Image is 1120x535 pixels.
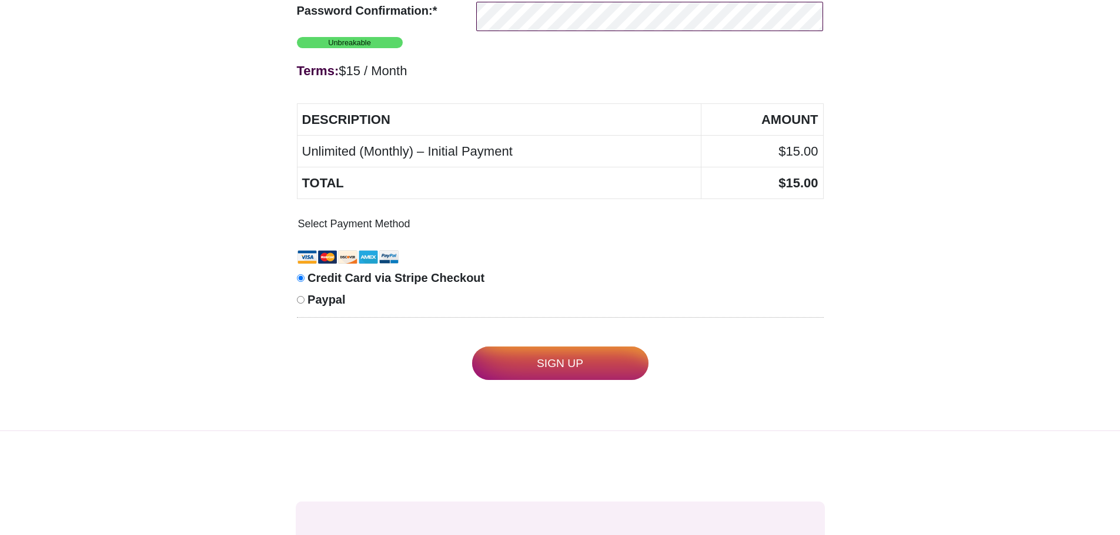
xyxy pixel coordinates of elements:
[297,104,701,136] th: Description
[701,104,824,136] th: Amount
[472,346,648,380] input: Sign Up
[297,213,412,235] legend: Select Payment Method
[307,293,345,306] span: Paypal
[297,2,470,19] label: Password Confirmation:*
[297,37,403,48] span: Unbreakable
[297,296,305,304] input: Paypal
[297,167,701,199] th: Total
[297,63,339,78] strong: Terms:
[297,248,379,267] img: Stripe
[297,60,824,82] div: $15 / Month
[307,271,484,284] span: Credit Card via Stripe Checkout
[297,274,305,282] input: Credit Card via Stripe Checkout
[379,248,399,267] img: PayPal
[701,136,824,167] td: $15.00
[297,136,701,167] td: Unlimited (Monthly) – Initial Payment
[701,167,824,199] th: $15.00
